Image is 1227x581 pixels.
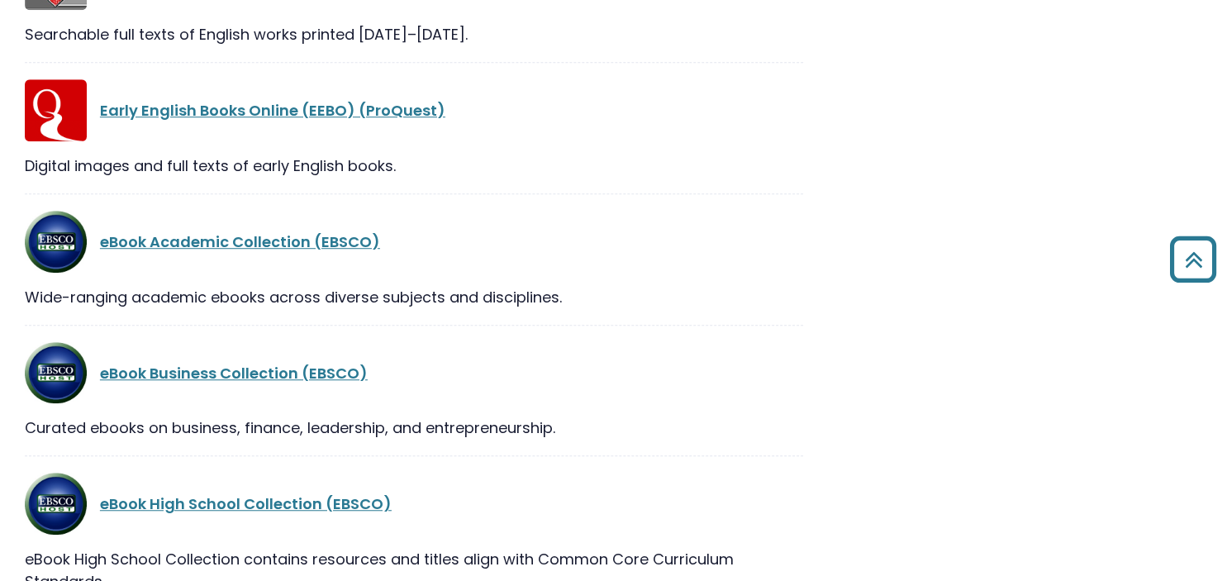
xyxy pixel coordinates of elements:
[25,155,803,177] div: Digital images and full texts of early English books.
[1163,244,1223,274] a: Back to Top
[100,363,368,383] a: eBook Business Collection (EBSCO)
[100,231,380,252] a: eBook Academic Collection (EBSCO)
[100,493,392,514] a: eBook High School Collection (EBSCO)
[25,417,803,439] div: Curated ebooks on business, finance, leadership, and entrepreneurship.
[25,23,803,45] div: Searchable full texts of English works printed [DATE]–[DATE].
[25,286,803,308] div: Wide-ranging academic ebooks across diverse subjects and disciplines.
[100,100,445,121] a: Early English Books Online (EEBO) (ProQuest)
